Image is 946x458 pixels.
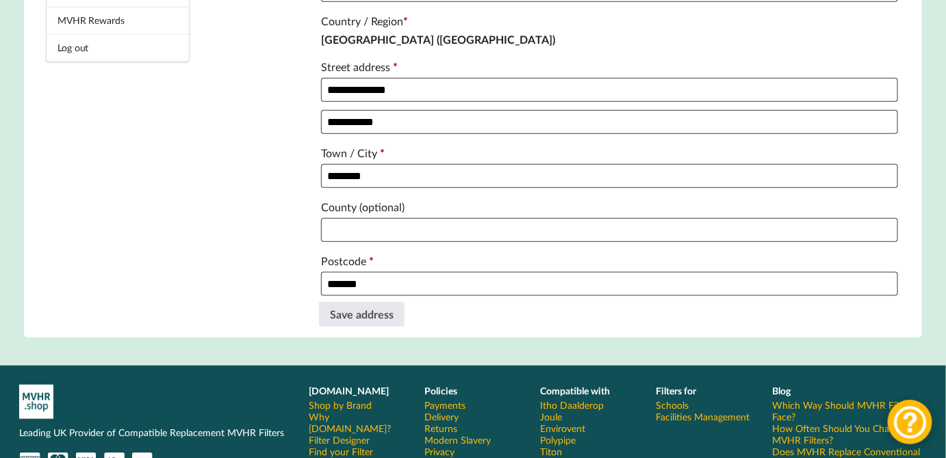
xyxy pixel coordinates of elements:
a: Shop by Brand [309,399,372,411]
a: Envirovent [541,422,586,434]
a: Which Way Should MVHR Filters Face? [772,399,927,422]
a: Titon [541,446,563,457]
a: Facilities Management [656,411,750,422]
a: Why [DOMAIN_NAME]? [309,411,405,434]
b: Policies [424,385,457,396]
label: Country / Region [321,10,898,32]
a: Delivery [424,411,459,422]
strong: [GEOGRAPHIC_DATA] ([GEOGRAPHIC_DATA]) [321,33,555,46]
a: Payments [424,399,465,411]
a: Schools [656,399,689,411]
button: Save address [319,302,405,327]
b: Compatible with [541,385,611,396]
b: Filters for [656,385,697,396]
b: [DOMAIN_NAME] [309,385,389,396]
a: Privacy [424,446,455,457]
b: Blog [772,385,791,396]
a: Find your Filter [309,446,373,457]
label: Street address [321,56,898,78]
p: Leading UK Provider of Compatible Replacement MVHR Filters [19,426,290,440]
label: Postcode [321,250,898,272]
label: Town / City [321,142,898,164]
a: Modern Slavery [424,434,491,446]
a: Log out [47,34,189,62]
a: How Often Should You Change Your MVHR Filters? [772,422,927,446]
a: Filter Designer [309,434,370,446]
a: Itho Daalderop [541,399,604,411]
a: MVHR Rewards [47,7,189,34]
img: mvhr-inverted.png [19,385,53,419]
a: Returns [424,422,457,434]
span: (optional) [359,200,405,213]
a: Polypipe [541,434,576,446]
label: County [321,196,898,218]
a: Joule [541,411,563,422]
